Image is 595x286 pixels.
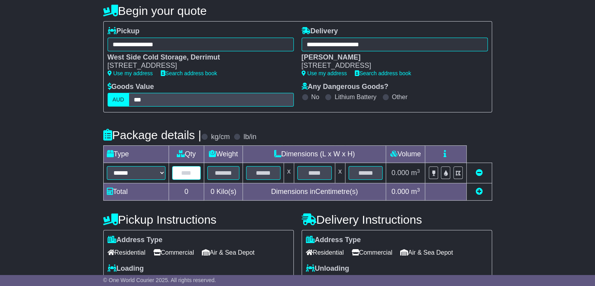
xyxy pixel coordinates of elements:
[243,183,386,201] td: Dimensions in Centimetre(s)
[352,246,392,259] span: Commercial
[302,62,480,70] div: [STREET_ADDRESS]
[386,146,425,163] td: Volume
[103,146,169,163] td: Type
[108,83,154,91] label: Goods Value
[243,133,256,141] label: lb/in
[108,246,146,259] span: Residential
[108,53,286,62] div: West Side Cold Storage, Derrimut
[392,93,408,101] label: Other
[302,83,388,91] label: Any Dangerous Goods?
[355,70,411,76] a: Search address book
[153,246,194,259] span: Commercial
[334,93,376,101] label: Lithium Battery
[204,183,243,201] td: Kilo(s)
[103,213,294,226] h4: Pickup Instructions
[411,169,420,177] span: m
[476,169,483,177] a: Remove this item
[169,183,204,201] td: 0
[202,246,255,259] span: Air & Sea Depot
[243,146,386,163] td: Dimensions (L x W x H)
[103,129,201,141] h4: Package details |
[108,93,129,107] label: AUD
[108,27,140,36] label: Pickup
[302,27,338,36] label: Delivery
[211,133,230,141] label: kg/cm
[210,188,214,195] span: 0
[400,246,453,259] span: Air & Sea Depot
[306,246,344,259] span: Residential
[302,70,347,76] a: Use my address
[302,53,480,62] div: [PERSON_NAME]
[335,163,345,183] td: x
[108,236,163,244] label: Address Type
[284,163,294,183] td: x
[103,277,216,283] span: © One World Courier 2025. All rights reserved.
[204,146,243,163] td: Weight
[306,236,361,244] label: Address Type
[311,93,319,101] label: No
[411,188,420,195] span: m
[103,183,169,201] td: Total
[476,188,483,195] a: Add new item
[417,187,420,193] sup: 3
[161,70,217,76] a: Search address book
[306,264,349,273] label: Unloading
[392,188,409,195] span: 0.000
[108,264,144,273] label: Loading
[108,70,153,76] a: Use my address
[103,4,492,17] h4: Begin your quote
[417,168,420,174] sup: 3
[108,62,286,70] div: [STREET_ADDRESS]
[392,169,409,177] span: 0.000
[302,213,492,226] h4: Delivery Instructions
[169,146,204,163] td: Qty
